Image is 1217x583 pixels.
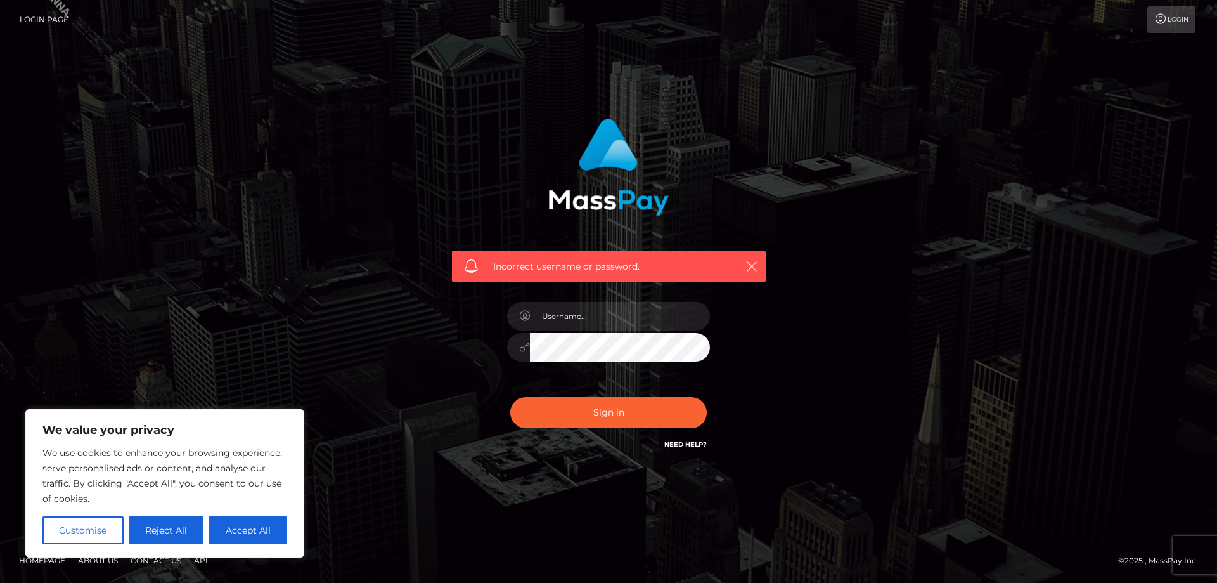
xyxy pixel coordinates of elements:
a: Login [1147,6,1195,33]
a: Homepage [14,551,70,570]
button: Accept All [209,516,287,544]
button: Reject All [129,516,204,544]
p: We value your privacy [42,423,287,438]
a: Login Page [20,6,68,33]
a: Need Help? [664,440,707,449]
button: Sign in [510,397,707,428]
span: Incorrect username or password. [493,260,724,273]
a: API [189,551,213,570]
img: MassPay Login [548,119,669,216]
button: Customise [42,516,124,544]
p: We use cookies to enhance your browsing experience, serve personalised ads or content, and analys... [42,445,287,506]
div: We value your privacy [25,409,304,558]
div: © 2025 , MassPay Inc. [1118,554,1207,568]
input: Username... [530,302,710,331]
a: About Us [73,551,123,570]
a: Contact Us [126,551,186,570]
